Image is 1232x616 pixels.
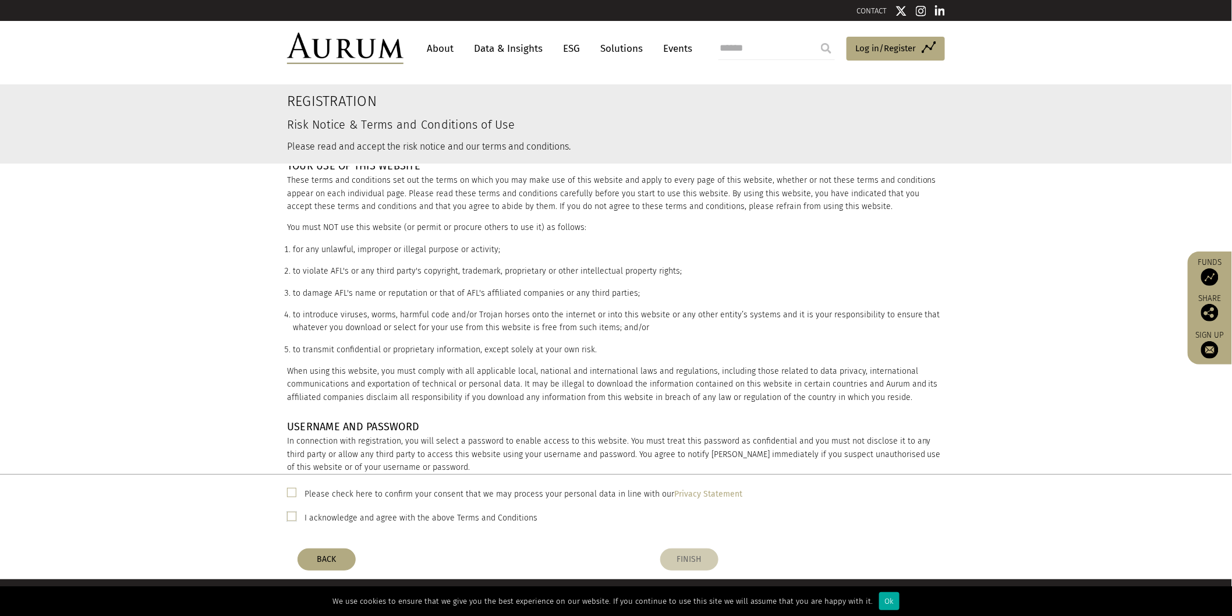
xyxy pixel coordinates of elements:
[293,244,945,257] li: for any unlawful, improper or illegal purpose or activity;
[847,37,945,61] a: Log in/Register
[815,37,838,60] input: Submit
[287,141,571,152] small: Please read and accept the risk notice and our terms and conditions.
[293,288,945,300] li: to damage AFL's name or reputation or that of AFL's affiliated companies or any third parties;
[305,511,537,525] label: I acknowledge and agree with the above Terms and Conditions
[287,422,945,433] h4: USERNAME AND PASSWORD
[594,38,649,59] a: Solutions
[855,41,916,55] span: Log in/Register
[1201,268,1219,286] img: Access Funds
[287,222,945,235] p: You must NOT use this website (or permit or procure others to use it) as follows:
[293,309,945,335] li: to introduce viruses, worms, harmful code and/or Trojan horses onto the internet or into this web...
[293,344,945,357] li: to transmit confidential or proprietary information, except solely at your own risk.
[916,5,926,17] img: Instagram icon
[421,38,459,59] a: About
[287,93,833,110] h2: Registration
[287,436,945,475] p: In connection with registration, you will select a password to enable access to this website. You...
[298,548,356,571] button: BACK
[674,489,742,499] a: Privacy Statement
[287,174,945,213] p: These terms and conditions set out the terms on which you may make use of this website and apply ...
[468,38,548,59] a: Data & Insights
[856,6,887,15] a: CONTACT
[1194,330,1226,359] a: Sign up
[660,548,718,571] button: FINISH
[1201,341,1219,359] img: Sign up to our newsletter
[287,161,945,171] h4: YOUR USE OF THIS WEBSITE
[1201,304,1219,321] img: Share this post
[1194,257,1226,286] a: Funds
[287,366,945,405] p: When using this website, you must comply with all applicable local, national and international la...
[287,119,833,130] h3: Risk Notice & Terms and Conditions of Use
[287,33,403,64] img: Aurum
[935,5,946,17] img: Linkedin icon
[1194,295,1226,321] div: Share
[557,38,586,59] a: ESG
[305,487,742,501] label: Please check here to confirm your consent that we may process your personal data in line with our
[657,38,692,59] a: Events
[895,5,907,17] img: Twitter icon
[293,265,945,278] li: to violate AFL's or any third party's copyright, trademark, proprietary or other intellectual pro...
[879,592,900,610] div: Ok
